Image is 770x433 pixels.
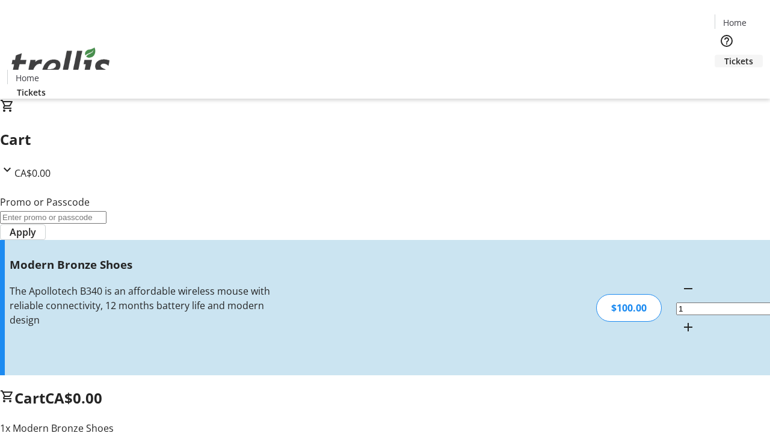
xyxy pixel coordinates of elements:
div: The Apollotech B340 is an affordable wireless mouse with reliable connectivity, 12 months battery... [10,284,273,327]
button: Decrement by one [676,277,700,301]
h3: Modern Bronze Shoes [10,256,273,273]
a: Tickets [7,86,55,99]
a: Home [715,16,754,29]
button: Increment by one [676,315,700,339]
span: CA$0.00 [45,388,102,408]
div: $100.00 [596,294,662,322]
span: Home [16,72,39,84]
img: Orient E2E Organization anWVwFg3SF's Logo [7,34,114,94]
button: Help [715,29,739,53]
span: Tickets [17,86,46,99]
span: CA$0.00 [14,167,51,180]
span: Tickets [724,55,753,67]
span: Home [723,16,747,29]
a: Home [8,72,46,84]
button: Cart [715,67,739,91]
span: Apply [10,225,36,239]
a: Tickets [715,55,763,67]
